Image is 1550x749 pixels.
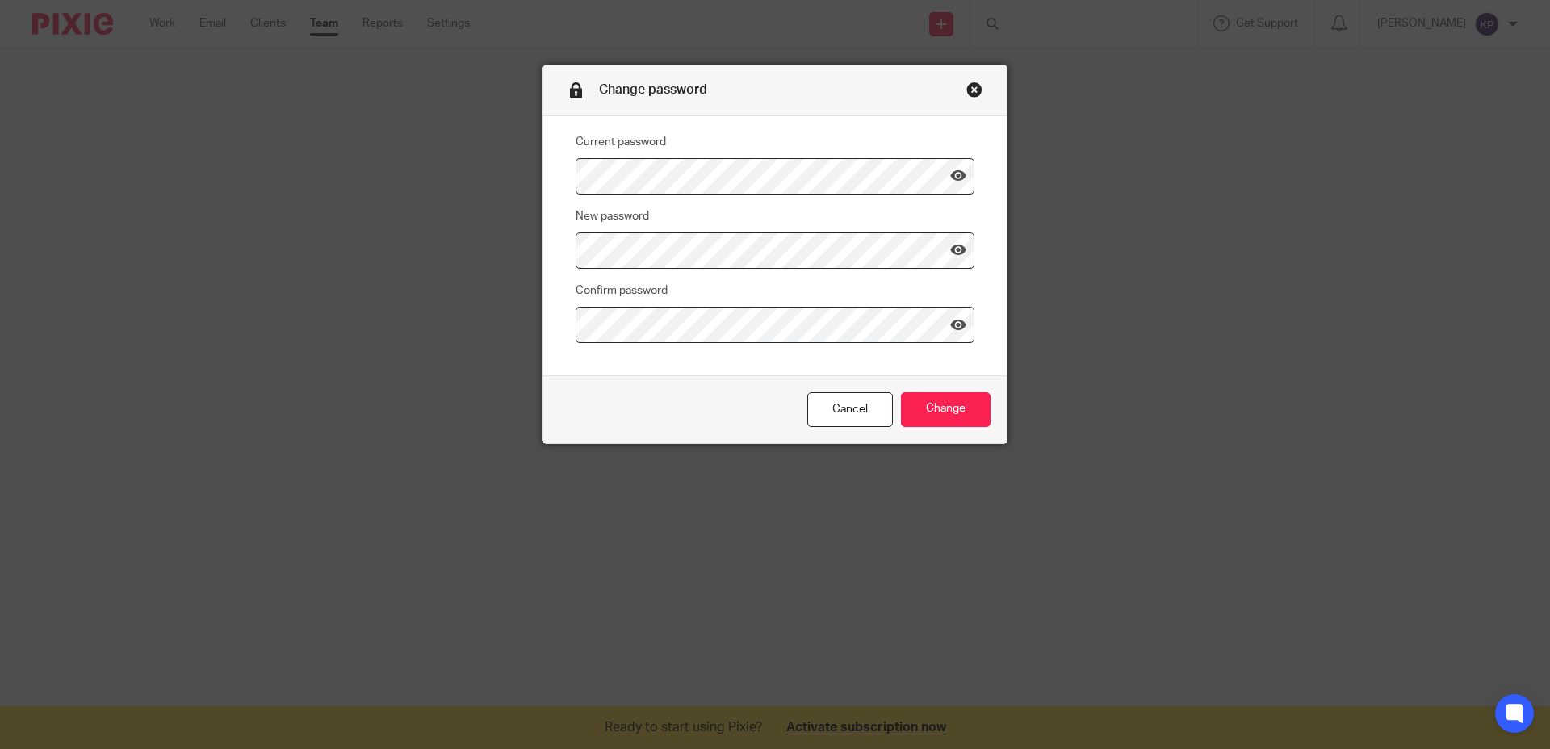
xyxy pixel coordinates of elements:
a: Close this dialog window [966,82,982,103]
label: Confirm password [576,282,668,299]
input: Change [901,392,991,427]
span: Change password [599,83,707,96]
label: New password [576,208,649,224]
a: Cancel [807,392,893,427]
label: Current password [576,134,666,150]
